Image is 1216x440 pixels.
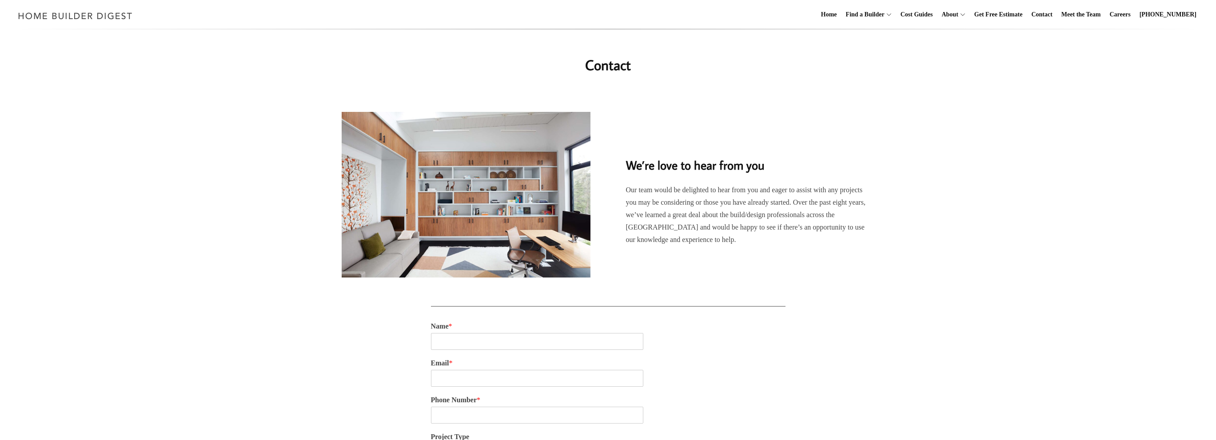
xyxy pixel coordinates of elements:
[431,396,785,405] label: Phone Number
[1106,0,1134,29] a: Careers
[1028,0,1056,29] a: Contact
[842,0,885,29] a: Find a Builder
[971,0,1026,29] a: Get Free Estimate
[626,143,875,174] h2: We’re love to hear from you
[1058,0,1104,29] a: Meet the Team
[431,359,785,368] label: Email
[626,184,875,246] p: Our team would be delighted to hear from you and eager to assist with any projects you may be con...
[938,0,958,29] a: About
[1136,0,1200,29] a: [PHONE_NUMBER]
[431,322,785,331] label: Name
[817,0,841,29] a: Home
[14,7,136,24] img: Home Builder Digest
[431,54,785,75] h1: Contact
[897,0,937,29] a: Cost Guides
